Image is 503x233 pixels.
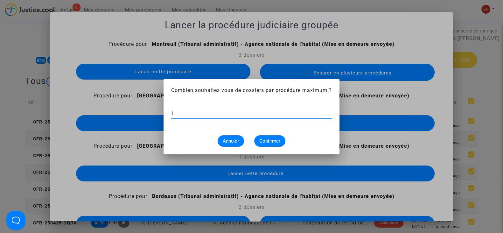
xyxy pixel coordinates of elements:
button: Confirmer [254,135,285,147]
button: Annuler [218,135,244,147]
span: Annuler [223,138,239,144]
iframe: Help Scout Beacon - Open [6,211,25,230]
span: Combien souhaitez vous de dossiers par procédure maximum ? [171,87,332,93]
span: Confirmer [259,138,280,144]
